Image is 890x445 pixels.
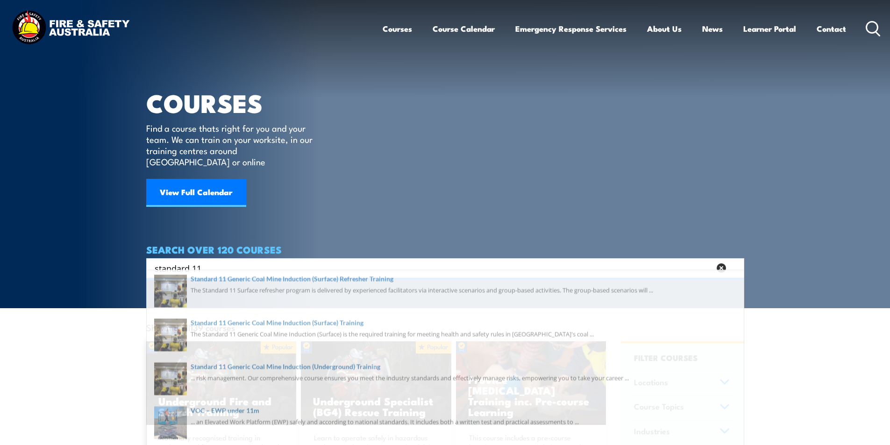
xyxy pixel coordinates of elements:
[146,179,246,207] a: View Full Calendar
[154,324,736,334] a: Standard 11 Generic Coal Mine Induction (Surface) Training
[155,261,711,275] input: Search input
[433,16,495,41] a: Course Calendar
[647,16,682,41] a: About Us
[146,122,317,167] p: Find a course thats right for you and your team. We can train on your worksite, in our training c...
[154,280,736,290] a: Standard 11 Generic Coal Mine Induction (Surface) Refresher Training
[743,16,796,41] a: Learner Portal
[157,261,712,275] form: Search form
[154,411,736,422] a: VOC – EWP under 11m
[702,16,723,41] a: News
[383,16,412,41] a: Courses
[146,244,744,254] h4: SEARCH OVER 120 COURSES
[817,16,846,41] a: Contact
[728,261,741,275] button: Search magnifier button
[146,92,326,113] h1: COURSES
[154,367,736,378] a: Standard 11 Generic Coal Mine Induction (Underground) Training
[515,16,627,41] a: Emergency Response Services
